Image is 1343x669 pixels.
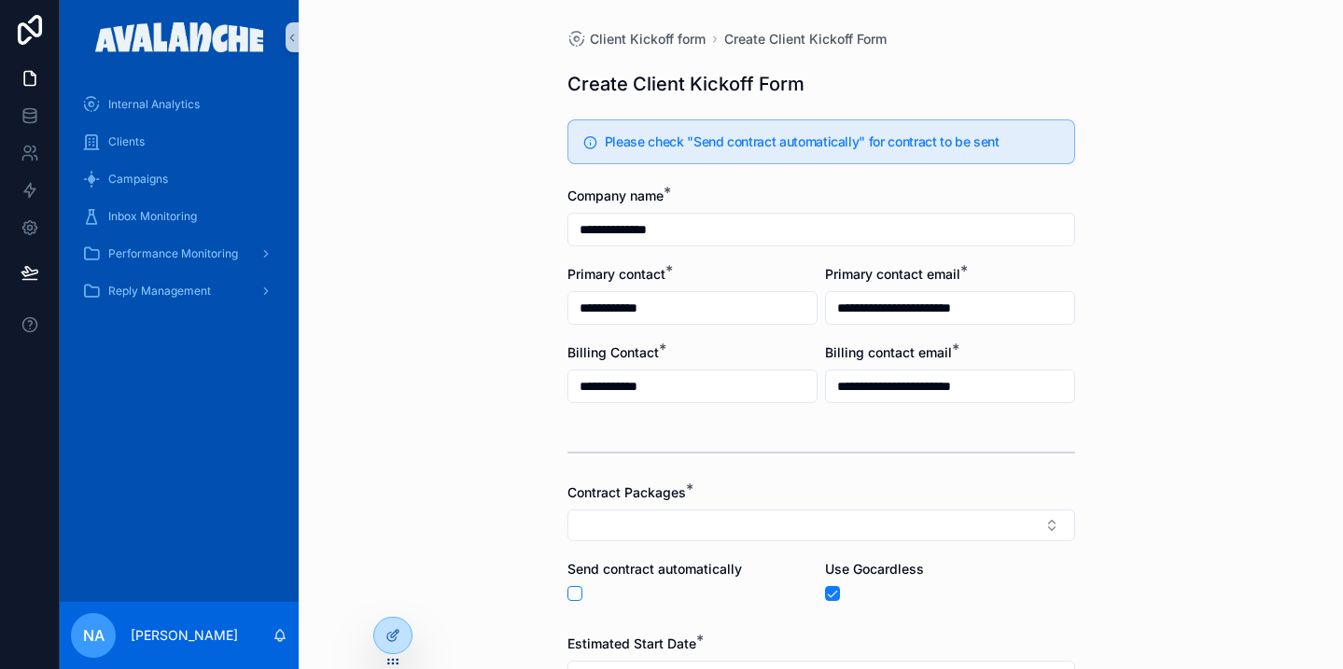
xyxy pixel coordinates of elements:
span: Inbox Monitoring [108,209,197,224]
span: Reply Management [108,284,211,299]
button: Select Button [567,509,1075,541]
div: scrollable content [60,75,299,332]
span: Estimated Start Date [567,635,696,651]
span: Client Kickoff form [590,30,706,49]
span: Billing contact email [825,344,952,360]
h5: Please check "Send contract automatically" for contract to be sent [605,135,1059,148]
a: Create Client Kickoff Form [724,30,887,49]
p: [PERSON_NAME] [131,626,238,645]
img: App logo [95,22,264,52]
span: Primary contact email [825,266,960,282]
span: Company name [567,188,664,203]
span: Internal Analytics [108,97,200,112]
a: Campaigns [71,162,287,196]
span: Contract Packages [567,484,686,500]
span: Send contract automatically [567,561,742,577]
a: Internal Analytics [71,88,287,121]
a: Reply Management [71,274,287,308]
span: NA [83,624,105,647]
span: Performance Monitoring [108,246,238,261]
a: Clients [71,125,287,159]
span: Primary contact [567,266,665,282]
a: Performance Monitoring [71,237,287,271]
a: Client Kickoff form [567,30,706,49]
h1: Create Client Kickoff Form [567,71,804,97]
span: Billing Contact [567,344,659,360]
a: Inbox Monitoring [71,200,287,233]
span: Clients [108,134,145,149]
span: Campaigns [108,172,168,187]
span: Use Gocardless [825,561,924,577]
